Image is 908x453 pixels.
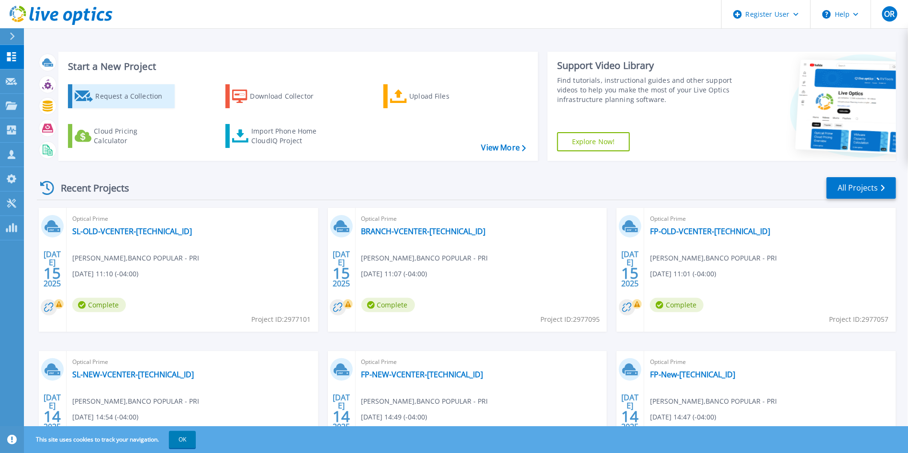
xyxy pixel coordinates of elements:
div: Support Video Library [557,59,735,72]
div: [DATE] 2025 [43,251,61,286]
span: [PERSON_NAME] , BANCO POPULAR - PRI [650,253,777,263]
span: Project ID: 2977101 [252,314,311,325]
span: 15 [333,269,350,277]
span: [DATE] 11:07 (-04:00) [361,269,427,279]
span: [PERSON_NAME] , BANCO POPULAR - PRI [361,396,488,407]
button: OK [169,431,196,448]
span: Project ID: 2977057 [830,314,889,325]
a: Upload Files [383,84,490,108]
a: BRANCH-VCENTER-[TECHNICAL_ID] [361,226,486,236]
a: Explore Now! [557,132,630,151]
div: Recent Projects [37,176,142,200]
div: Download Collector [250,87,327,106]
span: [DATE] 11:10 (-04:00) [72,269,138,279]
div: [DATE] 2025 [332,395,350,430]
h3: Start a New Project [68,61,526,72]
div: Find tutorials, instructional guides and other support videos to help you make the most of your L... [557,76,735,104]
a: SL-NEW-VCENTER-[TECHNICAL_ID] [72,370,194,379]
span: Optical Prime [650,214,890,224]
a: FP-OLD-VCENTER-[TECHNICAL_ID] [650,226,770,236]
span: 15 [622,269,639,277]
span: Complete [361,298,415,312]
span: Optical Prime [361,357,602,367]
span: 15 [44,269,61,277]
div: [DATE] 2025 [43,395,61,430]
span: Optical Prime [72,214,313,224]
a: View More [482,143,526,152]
span: Complete [650,298,704,312]
span: This site uses cookies to track your navigation. [26,431,196,448]
span: [PERSON_NAME] , BANCO POPULAR - PRI [650,396,777,407]
div: Import Phone Home CloudIQ Project [251,126,326,146]
span: 14 [44,412,61,420]
div: Upload Files [409,87,486,106]
span: 14 [333,412,350,420]
a: FP-NEW-VCENTER-[TECHNICAL_ID] [361,370,483,379]
span: [DATE] 11:01 (-04:00) [650,269,716,279]
span: 14 [622,412,639,420]
span: Complete [72,298,126,312]
span: [DATE] 14:54 (-04:00) [72,412,138,422]
span: Optical Prime [361,214,602,224]
div: [DATE] 2025 [621,395,639,430]
a: Request a Collection [68,84,175,108]
a: All Projects [827,177,896,199]
span: [PERSON_NAME] , BANCO POPULAR - PRI [72,396,199,407]
a: FP-New-[TECHNICAL_ID] [650,370,735,379]
span: Optical Prime [650,357,890,367]
div: [DATE] 2025 [332,251,350,286]
span: Project ID: 2977095 [540,314,600,325]
div: Request a Collection [95,87,172,106]
span: Optical Prime [72,357,313,367]
span: [PERSON_NAME] , BANCO POPULAR - PRI [72,253,199,263]
a: Cloud Pricing Calculator [68,124,175,148]
span: [DATE] 14:47 (-04:00) [650,412,716,422]
a: SL-OLD-VCENTER-[TECHNICAL_ID] [72,226,192,236]
a: Download Collector [225,84,332,108]
span: OR [884,10,895,18]
div: [DATE] 2025 [621,251,639,286]
span: [DATE] 14:49 (-04:00) [361,412,427,422]
div: Cloud Pricing Calculator [94,126,170,146]
span: [PERSON_NAME] , BANCO POPULAR - PRI [361,253,488,263]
